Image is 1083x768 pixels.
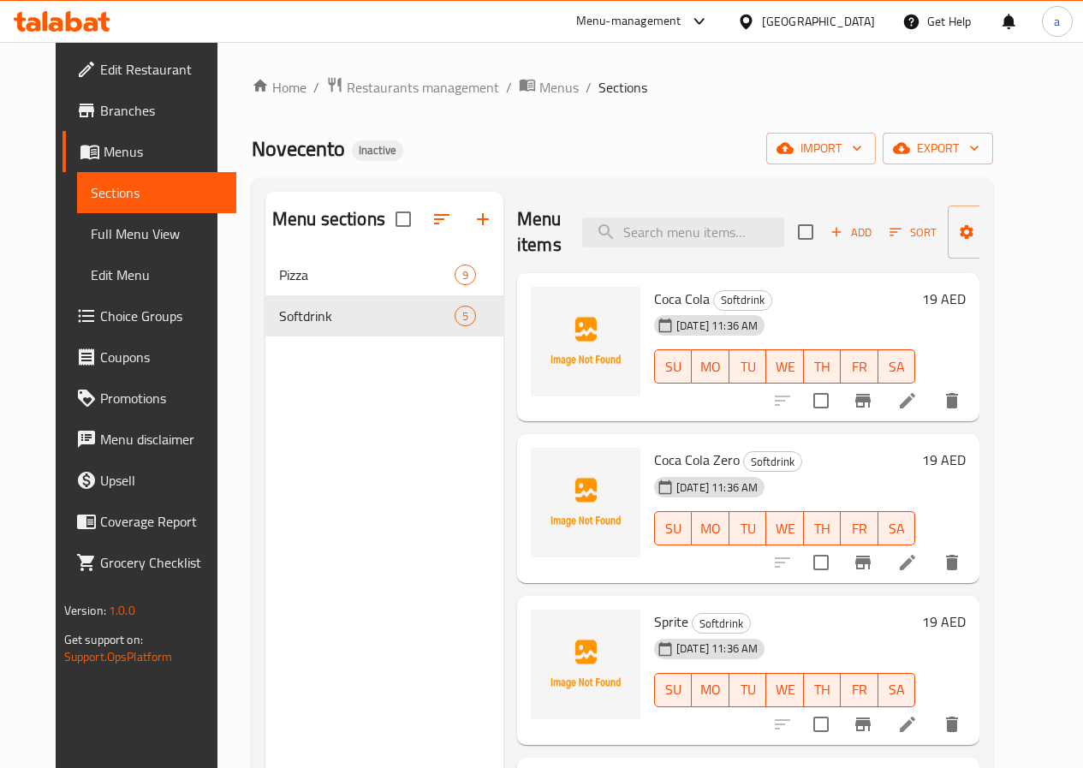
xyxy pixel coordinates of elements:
div: Menu-management [576,11,681,32]
span: Add item [824,219,878,246]
button: Branch-specific-item [842,380,884,421]
span: Softdrink [714,290,771,310]
button: TH [804,511,841,545]
span: 5 [455,308,475,324]
div: Softdrink5 [265,295,503,336]
button: MO [692,349,729,384]
span: Branches [100,100,223,121]
span: Promotions [100,388,223,408]
a: Edit Restaurant [62,49,236,90]
span: Choice Groups [100,306,223,326]
div: Inactive [352,140,403,161]
a: Promotions [62,378,236,419]
span: Inactive [352,143,403,158]
span: Grocery Checklist [100,552,223,573]
button: WE [766,673,803,707]
span: MO [699,516,722,541]
span: TH [811,516,834,541]
span: TH [811,354,834,379]
a: Full Menu View [77,213,236,254]
span: Full Menu View [91,223,223,244]
div: Softdrink [279,306,455,326]
span: TU [736,354,759,379]
span: Coupons [100,347,223,367]
span: Coca Cola Zero [654,447,740,473]
button: SU [654,673,692,707]
button: export [883,133,993,164]
button: Sort [885,219,941,246]
a: Sections [77,172,236,213]
input: search [582,217,784,247]
button: FR [841,673,878,707]
span: SA [885,516,908,541]
span: Novecento [252,129,345,168]
span: FR [848,677,871,702]
span: export [896,138,979,159]
span: FR [848,354,871,379]
span: MO [699,677,722,702]
span: Pizza [279,265,455,285]
span: Get support on: [64,628,143,651]
span: Sort sections [421,199,462,240]
span: Select to update [803,706,839,742]
a: Restaurants management [326,76,499,98]
button: Branch-specific-item [842,704,884,745]
div: Softdrink [713,290,772,311]
a: Grocery Checklist [62,542,236,583]
span: Sections [598,77,647,98]
span: Sort [890,223,937,242]
span: Menu disclaimer [100,429,223,449]
h6: 19 AED [922,610,966,634]
button: SA [878,511,915,545]
button: Add [824,219,878,246]
a: Branches [62,90,236,131]
li: / [506,77,512,98]
span: a [1054,12,1060,31]
button: Branch-specific-item [842,542,884,583]
h6: 19 AED [922,448,966,472]
button: delete [931,380,973,421]
span: Sort items [878,219,948,246]
a: Upsell [62,460,236,501]
button: import [766,133,876,164]
span: Menus [104,141,223,162]
button: WE [766,349,803,384]
button: SA [878,349,915,384]
li: / [313,77,319,98]
span: Sprite [654,609,688,634]
span: FR [848,516,871,541]
span: Restaurants management [347,77,499,98]
span: Sections [91,182,223,203]
span: Select to update [803,383,839,419]
span: SU [662,516,685,541]
span: import [780,138,862,159]
a: Menus [62,131,236,172]
button: delete [931,542,973,583]
div: items [455,306,476,326]
span: MO [699,354,722,379]
span: Softdrink [693,614,750,634]
span: Coca Cola [654,286,710,312]
span: 9 [455,267,475,283]
a: Support.OpsPlatform [64,646,173,668]
button: FR [841,349,878,384]
span: Select to update [803,545,839,580]
a: Edit menu item [897,714,918,735]
h2: Menu items [517,206,562,258]
span: SA [885,677,908,702]
span: Upsell [100,470,223,491]
span: TU [736,516,759,541]
a: Edit menu item [897,552,918,573]
span: Edit Menu [91,265,223,285]
div: Softdrink [692,613,751,634]
nav: breadcrumb [252,76,993,98]
div: Softdrink [743,451,802,472]
a: Choice Groups [62,295,236,336]
button: SU [654,349,692,384]
div: [GEOGRAPHIC_DATA] [762,12,875,31]
span: TH [811,677,834,702]
span: Select all sections [385,201,421,237]
img: Coca Cola [531,287,640,396]
button: Add section [462,199,503,240]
